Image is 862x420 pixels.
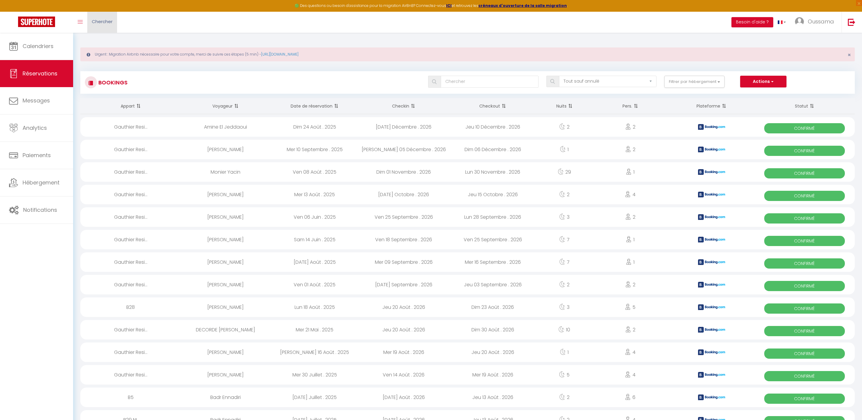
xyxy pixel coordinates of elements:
img: Super Booking [18,17,55,27]
a: ... Oussama [790,12,842,33]
span: Oussama [808,18,834,25]
th: Sort by checkin [359,98,448,114]
button: Besoin d'aide ? [731,17,773,27]
iframe: Chat [836,393,857,415]
th: Sort by status [754,98,855,114]
a: Chercher [87,12,117,33]
h3: Bookings [97,76,128,89]
img: logout [848,18,855,26]
span: Calendriers [23,42,54,50]
th: Sort by guest [181,98,270,114]
th: Sort by channel [669,98,754,114]
span: Paiements [23,151,51,159]
button: Filtrer par hébergement [664,76,725,88]
div: Urgent : Migration Airbnb nécessaire pour votre compte, merci de suivre ces étapes (5 min) - [80,47,855,61]
button: Close [848,52,851,58]
th: Sort by checkout [448,98,537,114]
a: [URL][DOMAIN_NAME] [261,52,298,57]
a: ICI [446,3,452,8]
th: Sort by nights [537,98,592,114]
span: Messages [23,97,50,104]
span: Chercher [92,18,113,25]
span: Hébergement [23,179,60,186]
span: × [848,51,851,59]
span: Analytics [23,124,47,132]
th: Sort by rentals [80,98,181,114]
img: ... [795,17,804,26]
th: Sort by people [592,98,669,114]
button: Ouvrir le widget de chat LiveChat [5,2,23,20]
th: Sort by booking date [270,98,359,114]
input: Chercher [441,76,538,88]
span: Réservations [23,70,57,77]
button: Actions [740,76,786,88]
span: Notifications [23,206,57,214]
a: créneaux d'ouverture de la salle migration [478,3,567,8]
